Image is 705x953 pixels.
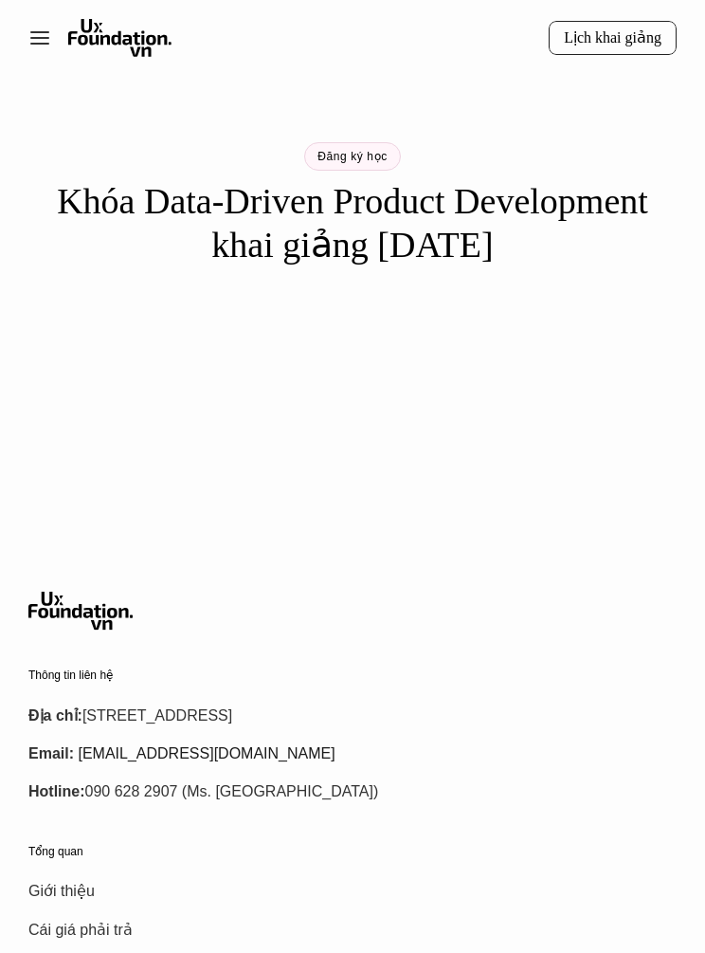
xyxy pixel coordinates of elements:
[28,702,677,730] p: [STREET_ADDRESS]
[28,845,648,858] p: Tổng quan
[28,916,180,944] a: Cái giá phải trả
[28,778,677,806] p: 090 628 2907 (Ms. [GEOGRAPHIC_DATA])
[28,669,677,682] p: Thông tin liên hệ
[78,745,334,761] a: [EMAIL_ADDRESS][DOMAIN_NAME]
[28,180,677,266] h1: Khóa Data-Driven Product Development khai giảng [DATE]
[317,150,388,163] p: Đăng ký học
[28,877,180,906] a: Giới thiệu
[549,21,677,56] a: Lịch khai giảng
[28,783,85,799] strong: Hotline:
[28,707,82,724] strong: Địa chỉ:
[564,28,661,48] p: Lịch khai giảng
[28,745,74,761] strong: Email:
